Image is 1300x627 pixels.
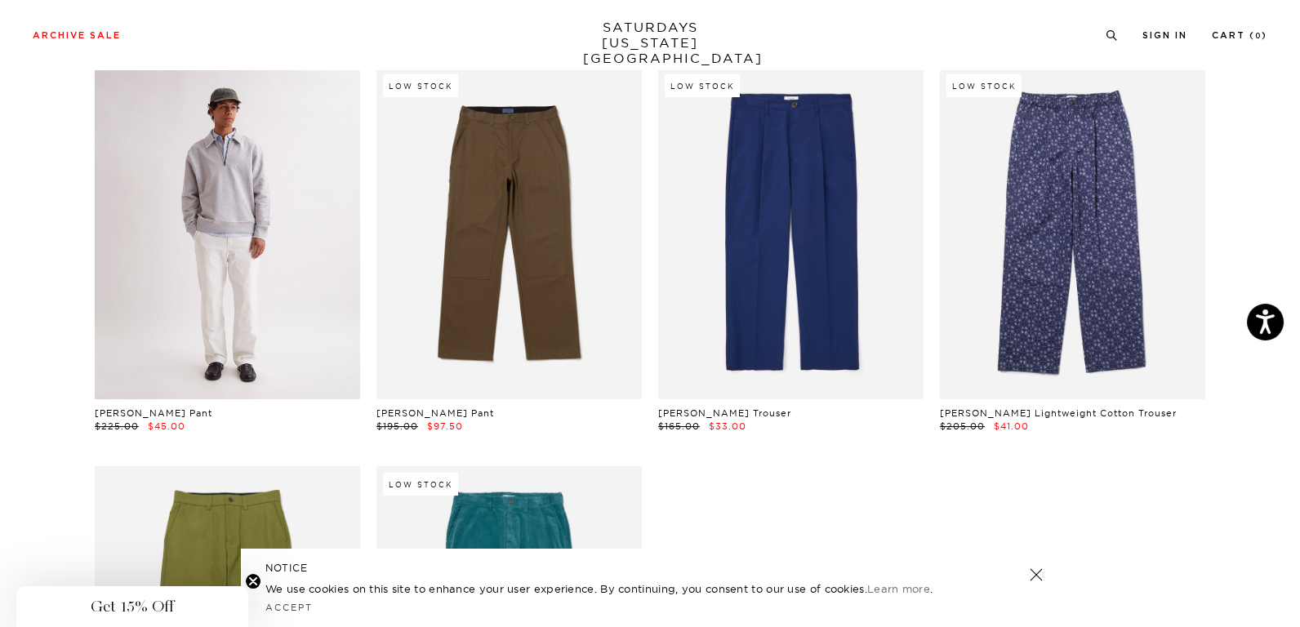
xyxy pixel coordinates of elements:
[16,586,248,627] div: Get 15% OffClose teaser
[709,420,746,432] span: $33.00
[383,473,458,496] div: Low Stock
[583,20,718,66] a: SATURDAYS[US_STATE][GEOGRAPHIC_DATA]
[95,420,139,432] span: $225.00
[940,420,985,432] span: $205.00
[245,573,261,589] button: Close teaser
[1142,31,1187,40] a: Sign In
[427,420,463,432] span: $97.50
[376,407,494,419] a: [PERSON_NAME] Pant
[940,407,1177,419] a: [PERSON_NAME] Lightweight Cotton Trouser
[376,420,418,432] span: $195.00
[658,420,700,432] span: $165.00
[33,31,121,40] a: Archive Sale
[265,580,977,597] p: We use cookies on this site to enhance your user experience. By continuing, you consent to our us...
[994,420,1029,432] span: $41.00
[265,602,313,613] a: Accept
[1255,33,1262,40] small: 0
[383,74,458,97] div: Low Stock
[946,74,1022,97] div: Low Stock
[95,407,212,419] a: [PERSON_NAME] Pant
[867,582,930,595] a: Learn more
[665,74,740,97] div: Low Stock
[265,561,1035,576] h5: NOTICE
[658,407,791,419] a: [PERSON_NAME] Trouser
[1212,31,1267,40] a: Cart (0)
[148,420,185,432] span: $45.00
[91,597,174,616] span: Get 15% Off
